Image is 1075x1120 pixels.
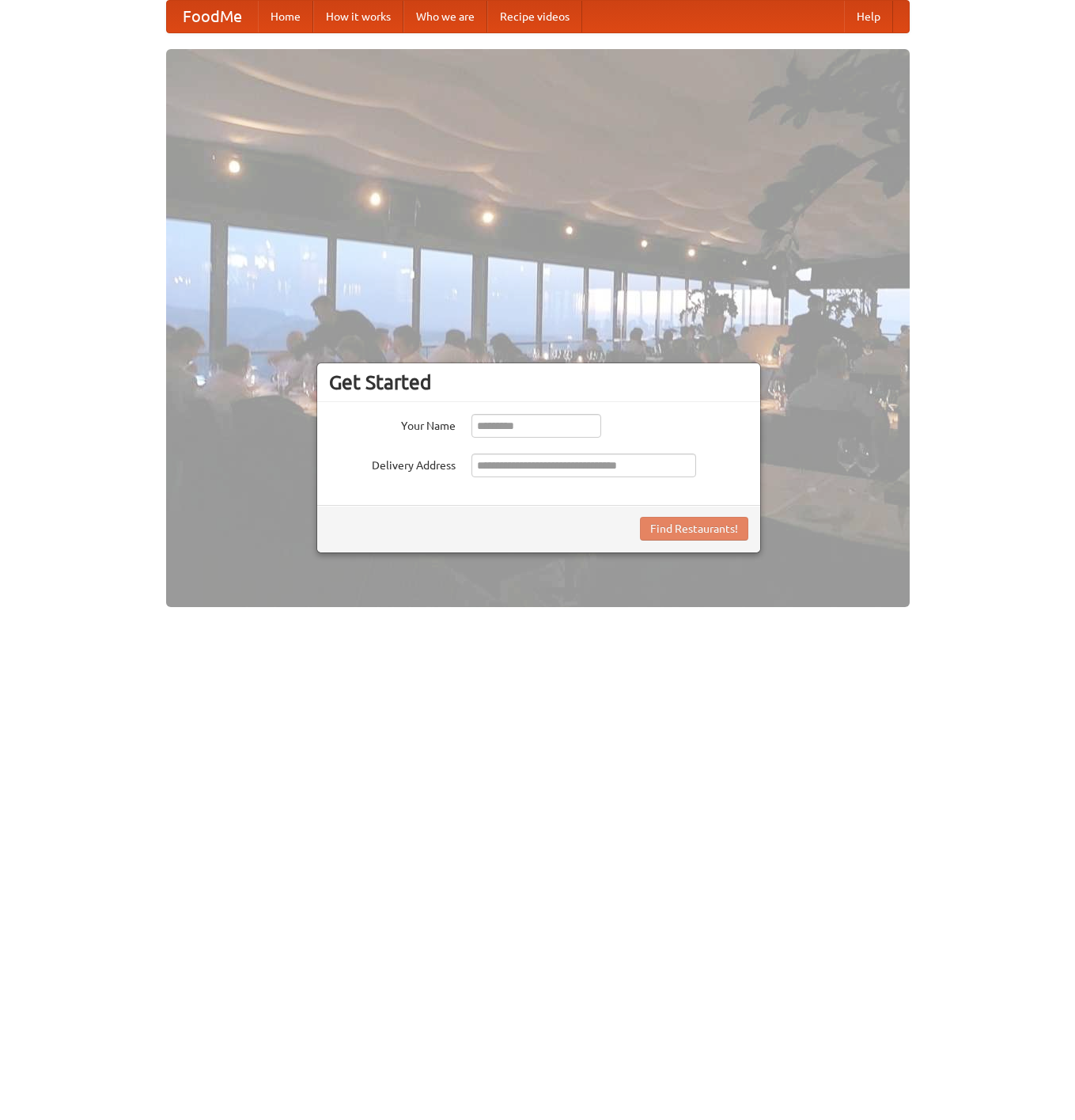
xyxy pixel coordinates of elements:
[258,1,313,32] a: Home
[313,1,403,32] a: How it works
[329,370,748,394] h3: Get Started
[487,1,582,32] a: Recipe videos
[844,1,893,32] a: Help
[640,517,748,541] button: Find Restaurants!
[329,414,456,434] label: Your Name
[329,454,456,473] label: Delivery Address
[403,1,487,32] a: Who we are
[167,1,258,32] a: FoodMe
